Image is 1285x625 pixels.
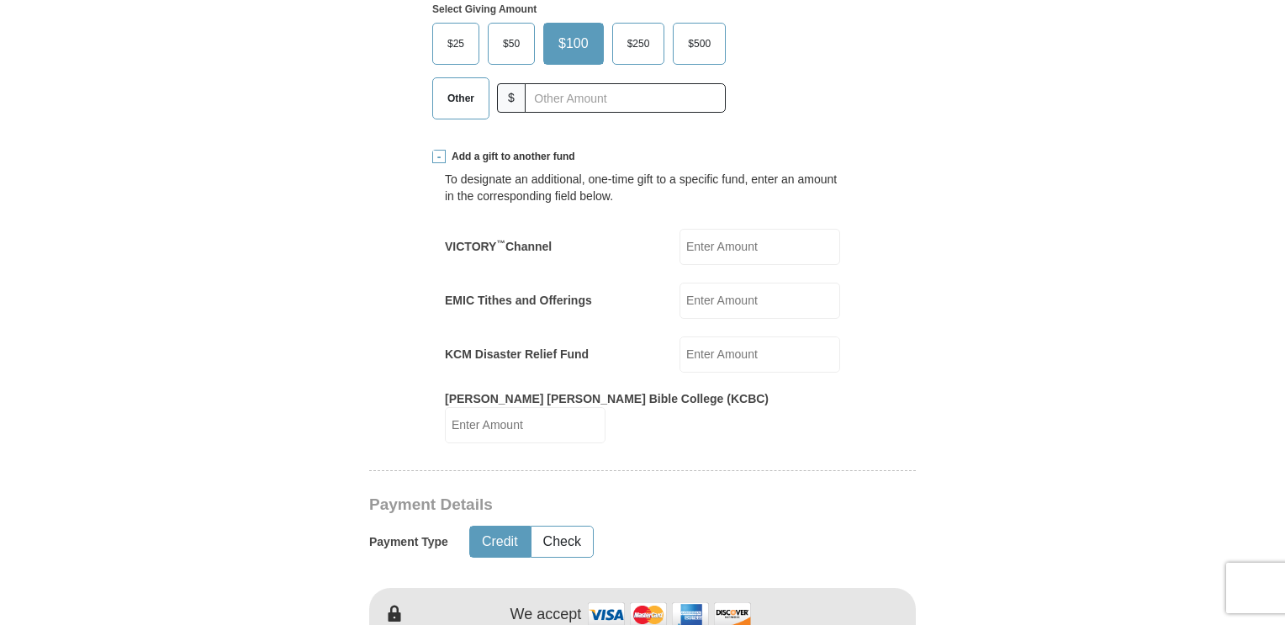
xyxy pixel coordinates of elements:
[439,86,483,111] span: Other
[680,229,840,265] input: Enter Amount
[496,238,505,248] sup: ™
[445,390,769,407] label: [PERSON_NAME] [PERSON_NAME] Bible College (KCBC)
[369,495,798,515] h3: Payment Details
[432,3,537,15] strong: Select Giving Amount
[680,31,719,56] span: $500
[445,238,552,255] label: VICTORY Channel
[445,292,592,309] label: EMIC Tithes and Offerings
[446,150,575,164] span: Add a gift to another fund
[531,527,593,558] button: Check
[619,31,658,56] span: $250
[680,336,840,373] input: Enter Amount
[497,83,526,113] span: $
[439,31,473,56] span: $25
[445,171,840,204] div: To designate an additional, one-time gift to a specific fund, enter an amount in the correspondin...
[494,31,528,56] span: $50
[470,527,530,558] button: Credit
[510,606,582,624] h4: We accept
[550,31,597,56] span: $100
[445,346,589,363] label: KCM Disaster Relief Fund
[445,407,605,443] input: Enter Amount
[525,83,726,113] input: Other Amount
[369,535,448,549] h5: Payment Type
[680,283,840,319] input: Enter Amount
